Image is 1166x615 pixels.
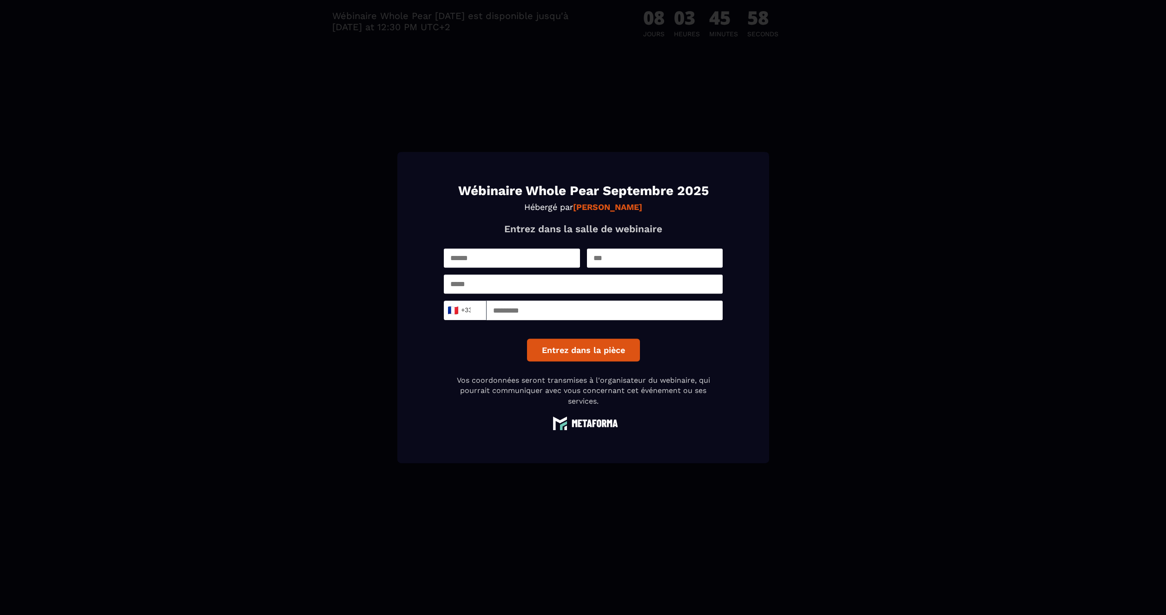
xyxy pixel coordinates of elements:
span: +33 [449,304,469,317]
p: Entrez dans la salle de webinaire [444,223,723,235]
img: logo [548,416,618,430]
strong: [PERSON_NAME] [573,202,642,212]
div: Search for option [444,301,487,320]
button: Entrez dans la pièce [527,339,639,361]
p: Vos coordonnées seront transmises à l'organisateur du webinaire, qui pourrait communiquer avec vo... [444,375,723,406]
span: 🇫🇷 [447,304,458,317]
h1: Wébinaire Whole Pear Septembre 2025 [444,184,723,197]
input: Search for option [471,303,478,317]
p: Hébergé par [444,202,723,212]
